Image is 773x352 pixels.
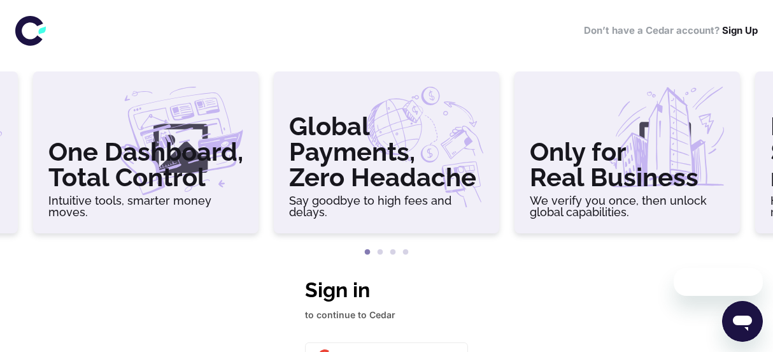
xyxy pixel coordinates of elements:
[530,195,725,218] h6: We verify you once, then unlock global capabilities.
[289,114,484,190] h3: Global Payments, Zero Headache
[289,195,484,218] h6: Say goodbye to high fees and delays.
[399,246,412,259] button: 4
[584,24,758,38] h6: Don’t have a Cedar account?
[48,139,243,190] h3: One Dashboard, Total Control
[722,301,763,342] iframe: Button to launch messaging window
[530,139,725,190] h3: Only for Real Business
[386,246,399,259] button: 3
[674,268,763,296] iframe: Message from company
[374,246,386,259] button: 2
[48,195,243,218] h6: Intuitive tools, smarter money moves.
[361,246,374,259] button: 1
[305,308,468,322] p: to continue to Cedar
[305,275,468,305] h1: Sign in
[722,24,758,36] a: Sign Up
